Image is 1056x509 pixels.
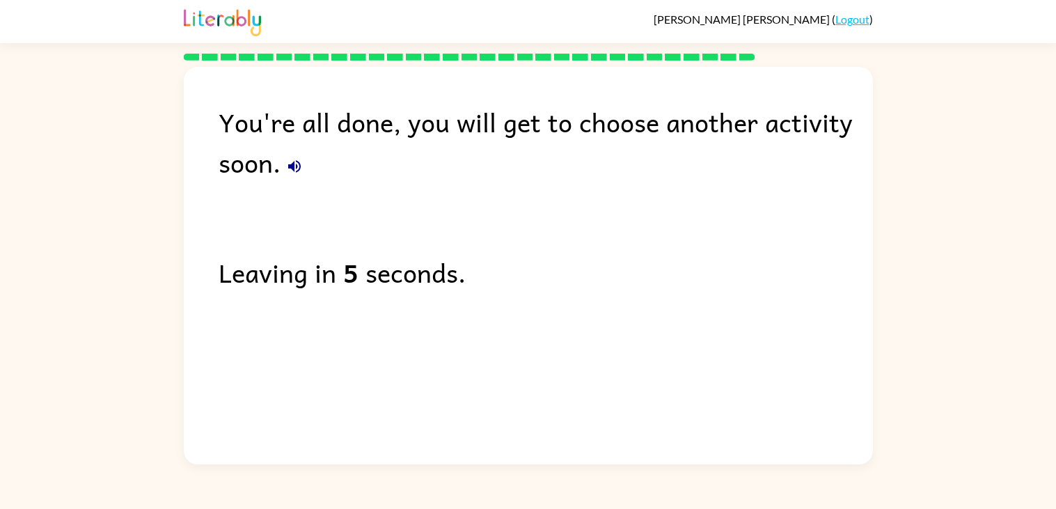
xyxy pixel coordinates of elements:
[184,6,261,36] img: Literably
[219,102,873,182] div: You're all done, you will get to choose another activity soon.
[343,252,358,292] b: 5
[835,13,869,26] a: Logout
[654,13,832,26] span: [PERSON_NAME] [PERSON_NAME]
[654,13,873,26] div: ( )
[219,252,873,292] div: Leaving in seconds.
